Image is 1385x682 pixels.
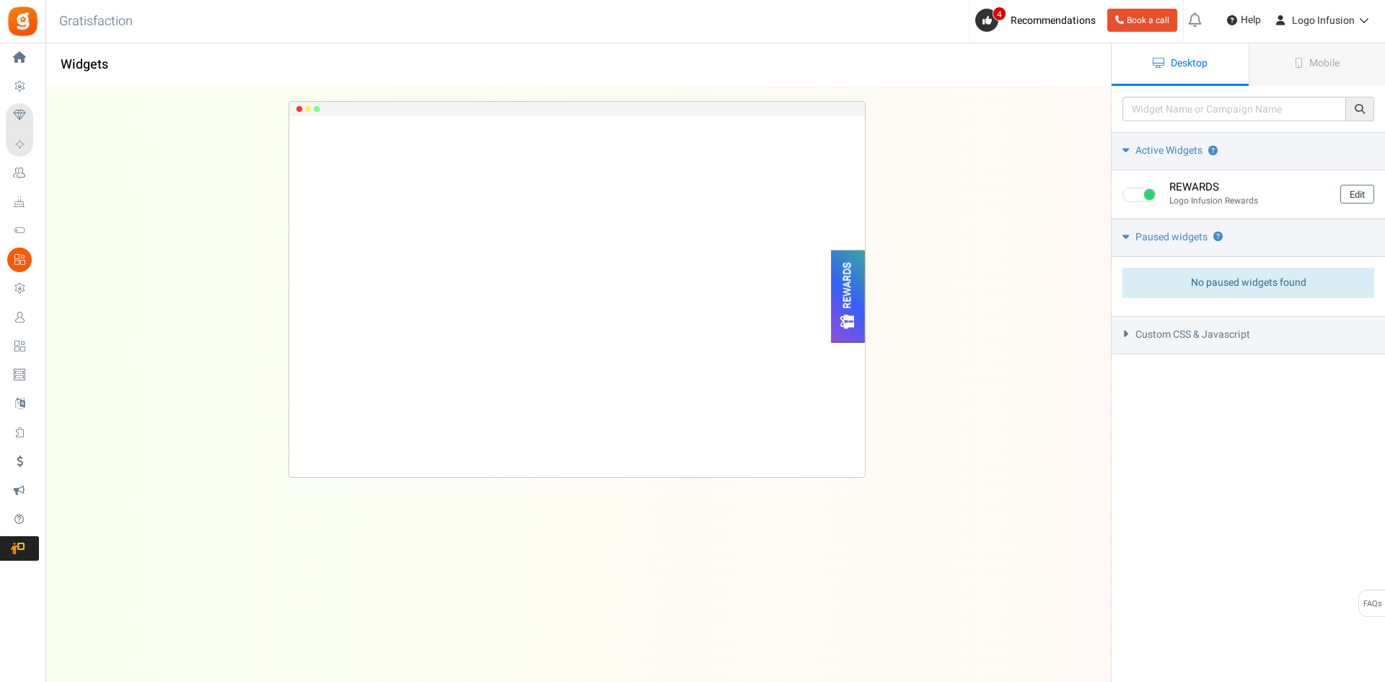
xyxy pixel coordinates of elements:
p: Logo Infusion Rewards [1169,195,1329,207]
input: Widget Name or Campaign Name [1122,97,1346,121]
a: 4 Recommendations [975,9,1102,32]
a: Active Widgets ? [1112,132,1385,170]
span: Mobile [1309,56,1340,71]
a: Book a call [1107,9,1177,32]
span: Campaign's widget is showing on your website [1208,147,1218,156]
a: Edit [1340,185,1374,204]
div: Widget activated [1122,186,1158,201]
img: gift_box.png [839,313,857,331]
span: Desktop [1171,56,1208,71]
div: REWARDS [843,263,855,309]
a: Desktop [1112,43,1249,86]
span: Recommendations [1011,13,1096,28]
a: Paused widgets ? [1112,219,1385,257]
h4: REWARDS [1169,181,1329,193]
span: Help [1237,13,1261,27]
span: 4 [993,6,1006,21]
span: Paused widgets [1135,230,1208,245]
h3: Gratisfaction [43,7,149,36]
span: No paused widgets found [1191,275,1306,290]
span: Custom CSS & Javascript [1135,328,1250,342]
span: Logo Infusion [1292,13,1355,28]
a: Help [1221,9,1267,32]
span: FAQs [1363,590,1382,618]
h1: Widgets [46,51,1111,79]
span: Active Widgets [1135,144,1202,158]
span: Widget is not showing on your website. NOTE: Campaign may be active [1213,232,1223,242]
img: Gratisfaction [6,5,39,38]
